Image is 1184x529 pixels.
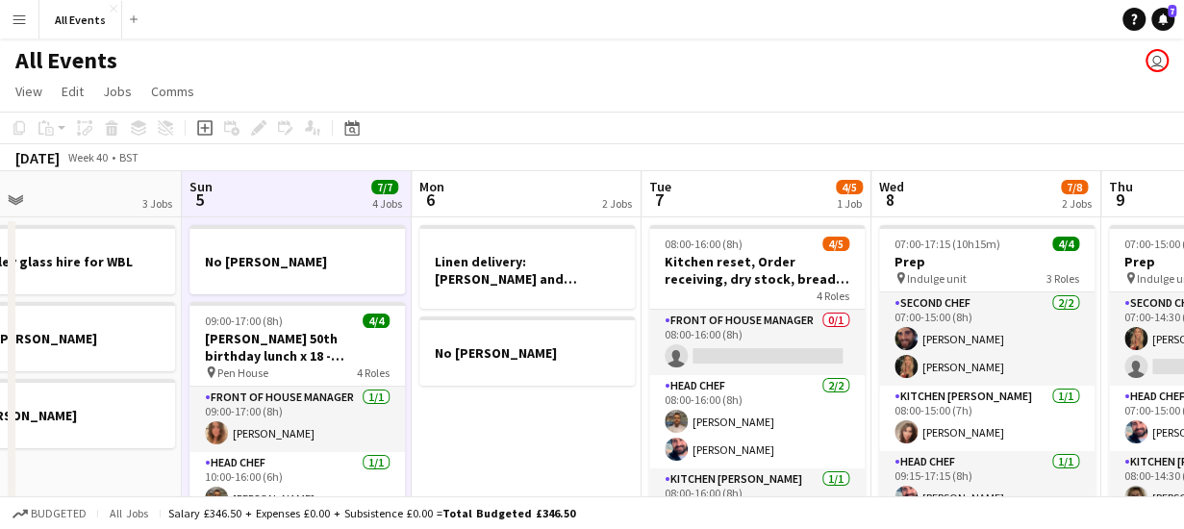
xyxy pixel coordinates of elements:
span: View [15,83,42,100]
span: 07:00-17:15 (10h15m) [894,237,1000,251]
span: All jobs [106,506,152,520]
app-card-role: Head Chef1/109:15-17:15 (8h)[PERSON_NAME] [879,451,1095,516]
div: Salary £346.50 + Expenses £0.00 + Subsistence £0.00 = [168,506,575,520]
span: 4 Roles [817,289,849,303]
span: Edit [62,83,84,100]
div: 2 Jobs [602,196,632,211]
app-card-role: Head Chef1/110:00-16:00 (6h)[PERSON_NAME] [189,452,405,517]
app-job-card: No [PERSON_NAME] [189,225,405,294]
a: View [8,79,50,104]
span: 3 Roles [1046,271,1079,286]
app-job-card: 07:00-17:15 (10h15m)4/4Prep Indulge unit3 RolesSecond Chef2/207:00-15:00 (8h)[PERSON_NAME][PERSON... [879,225,1095,510]
span: 4/5 [836,180,863,194]
span: Budgeted [31,507,87,520]
app-job-card: 08:00-16:00 (8h)4/5Kitchen reset, Order receiving, dry stock, bread and cake day4 RolesFront of H... [649,225,865,510]
app-card-role: Kitchen [PERSON_NAME]1/108:00-15:00 (7h)[PERSON_NAME] [879,386,1095,451]
span: 7 [646,189,671,211]
h3: Linen delivery: [PERSON_NAME] and [PERSON_NAME] + Kitty and [PERSON_NAME] / collection: [PERSON_N... [419,253,635,288]
a: Jobs [95,79,139,104]
app-job-card: Linen delivery: [PERSON_NAME] and [PERSON_NAME] + Kitty and [PERSON_NAME] / collection: [PERSON_N... [419,225,635,309]
div: 2 Jobs [1062,196,1092,211]
div: BST [119,150,139,164]
span: Tue [649,178,671,195]
span: Jobs [103,83,132,100]
span: Wed [879,178,904,195]
app-card-role: Front of House Manager0/108:00-16:00 (8h) [649,310,865,375]
a: Edit [54,79,91,104]
h3: Prep [879,253,1095,270]
span: 4/5 [822,237,849,251]
h3: No [PERSON_NAME] [189,253,405,270]
span: Week 40 [63,150,112,164]
h3: No [PERSON_NAME] [419,344,635,362]
span: 4 Roles [357,365,390,380]
span: 5 [187,189,213,211]
span: Comms [151,83,194,100]
app-card-role: Front of House Manager1/109:00-17:00 (8h)[PERSON_NAME] [189,387,405,452]
span: 6 [416,189,444,211]
div: 3 Jobs [142,196,172,211]
app-user-avatar: Lucy Hinks [1146,49,1169,72]
span: Total Budgeted £346.50 [442,506,575,520]
a: Comms [143,79,202,104]
span: 09:00-17:00 (8h) [205,314,283,328]
span: Pen House [217,365,268,380]
button: Budgeted [10,503,89,524]
div: 4 Jobs [372,196,402,211]
span: 4/4 [1052,237,1079,251]
span: 7 [1168,5,1176,17]
h1: All Events [15,46,117,75]
h3: [PERSON_NAME] 50th birthday lunch x 18 - [GEOGRAPHIC_DATA] [189,330,405,365]
span: Indulge unit [907,271,967,286]
span: Thu [1109,178,1133,195]
span: 7/7 [371,180,398,194]
span: 08:00-16:00 (8h) [665,237,743,251]
button: All Events [39,1,122,38]
h3: Kitchen reset, Order receiving, dry stock, bread and cake day [649,253,865,288]
span: 4/4 [363,314,390,328]
div: 1 Job [837,196,862,211]
div: [DATE] [15,148,60,167]
span: 7/8 [1061,180,1088,194]
span: Sun [189,178,213,195]
app-job-card: No [PERSON_NAME] [419,316,635,386]
app-card-role: Head Chef2/208:00-16:00 (8h)[PERSON_NAME][PERSON_NAME] [649,375,865,468]
a: 7 [1151,8,1174,31]
span: 9 [1106,189,1133,211]
span: Mon [419,178,444,195]
app-card-role: Second Chef2/207:00-15:00 (8h)[PERSON_NAME][PERSON_NAME] [879,292,1095,386]
span: 8 [876,189,904,211]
